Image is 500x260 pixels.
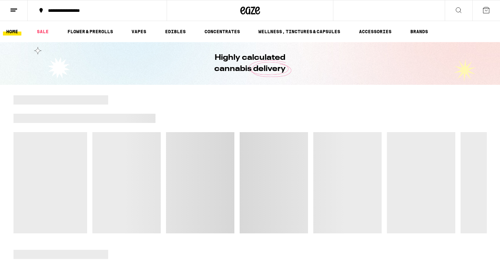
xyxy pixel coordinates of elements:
a: FLOWER & PREROLLS [64,28,116,35]
a: ACCESSORIES [356,28,395,35]
a: CONCENTRATES [201,28,243,35]
a: SALE [34,28,52,35]
a: WELLNESS, TINCTURES & CAPSULES [255,28,344,35]
h1: Highly calculated cannabis delivery [196,52,304,75]
a: VAPES [128,28,150,35]
a: EDIBLES [162,28,189,35]
a: HOME [3,28,21,35]
a: BRANDS [407,28,431,35]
